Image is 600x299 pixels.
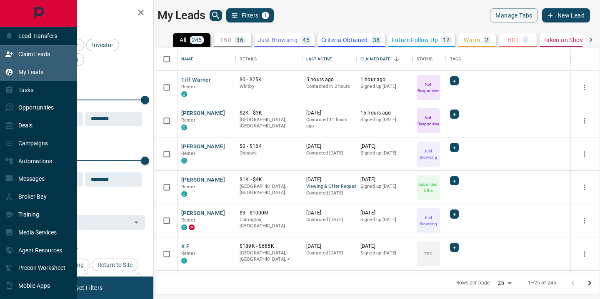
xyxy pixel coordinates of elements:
p: Taken on Showings [543,37,596,43]
p: Signed up [DATE] [360,250,408,257]
p: 1 hour ago [360,76,408,83]
p: [DATE] [306,176,352,183]
button: Tiff Warner [181,76,211,84]
p: Oshawa [240,150,298,157]
p: [DATE] [306,143,352,150]
button: Filters1 [226,8,274,22]
p: 245 [192,37,202,43]
p: Toronto [240,250,298,263]
p: Submitted Offer [417,181,439,194]
p: [DATE] [360,209,408,217]
span: + [453,243,456,252]
p: Just Browsing [417,148,439,160]
button: Go to next page [581,275,598,292]
p: [DATE] [360,143,408,150]
button: more [578,181,591,194]
p: Not Responsive [417,81,439,94]
p: [GEOGRAPHIC_DATA], [GEOGRAPHIC_DATA] [240,183,298,196]
div: Claimed Date [356,47,412,71]
div: Return to Site [92,259,138,271]
p: Contacted [DATE] [306,190,352,197]
p: 5 hours ago [306,76,352,83]
p: Signed up [DATE] [360,83,408,90]
div: Tags [450,47,461,71]
p: Criteria Obtained [321,37,368,43]
div: Status [417,47,432,71]
p: $189K - $665K [240,243,298,250]
span: + [453,77,456,85]
p: [DATE] [306,110,352,117]
div: Details [240,47,257,71]
button: Open [130,217,142,228]
div: + [450,243,459,252]
button: New Lead [542,8,590,22]
p: Signed up [DATE] [360,150,408,157]
div: condos.ca [181,125,187,130]
button: Manage Tabs [490,8,537,22]
div: Investor [86,39,119,51]
div: condos.ca [181,224,187,230]
div: condos.ca [181,191,187,197]
p: [GEOGRAPHIC_DATA], [GEOGRAPHIC_DATA] [240,117,298,130]
button: [PERSON_NAME] [181,110,225,117]
p: Rows per page: [456,279,491,287]
div: Set up Listing Alert [82,273,142,285]
button: Reset Filters [63,281,108,295]
p: 15 hours ago [360,110,408,117]
div: Status [412,47,446,71]
div: Claimed Date [360,47,391,71]
p: Contacted [DATE] [306,217,352,223]
span: Renter [181,117,195,123]
p: Future Follow Up [392,37,438,43]
div: 25 [494,277,514,289]
p: Signed up [DATE] [360,217,408,223]
span: Renter [181,84,195,90]
span: Renter [181,251,195,256]
button: [PERSON_NAME] [181,209,225,217]
p: [DATE] [360,176,408,183]
p: $1K - $4K [240,176,298,183]
p: All [180,37,186,43]
p: Clarington, [GEOGRAPHIC_DATA] [240,217,298,229]
div: Last Active [302,47,356,71]
button: more [578,115,591,127]
p: Warm [464,37,480,43]
p: $0 - $25K [240,76,298,83]
p: Contacted 11 hours ago [306,117,352,130]
p: [DATE] [306,209,352,217]
h2: Filters [27,8,145,18]
div: Name [181,47,194,71]
p: Just Browsing [417,214,439,227]
span: Set up Listing Alert [85,276,140,282]
p: Contacted [DATE] [306,150,352,157]
div: + [450,76,459,85]
div: + [450,209,459,219]
p: 38 [373,37,380,43]
button: more [578,148,591,160]
button: more [578,248,591,260]
p: TBD [220,37,231,43]
p: 1–25 of 245 [528,279,556,287]
span: Renter [181,151,195,156]
div: Details [235,47,302,71]
span: 1 [262,12,268,18]
p: Contacted [DATE] [306,250,352,257]
button: Sort [391,53,402,65]
p: 36 [236,37,243,43]
p: HOT [507,37,520,43]
h1: My Leads [157,9,205,22]
div: + [450,143,459,152]
p: 12 [443,37,450,43]
span: Renter [181,217,195,223]
span: Viewing & Offer Request [306,183,352,190]
p: Just Browsing [258,37,297,43]
span: + [453,177,456,185]
p: Contacted in 2 hours [306,83,352,90]
p: Signed up [DATE] [360,117,408,123]
p: $2K - $3K [240,110,298,117]
p: Whitby [240,83,298,90]
p: [DATE] [360,243,408,250]
span: + [453,143,456,152]
button: search button [210,10,222,21]
p: 2 [485,37,488,43]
